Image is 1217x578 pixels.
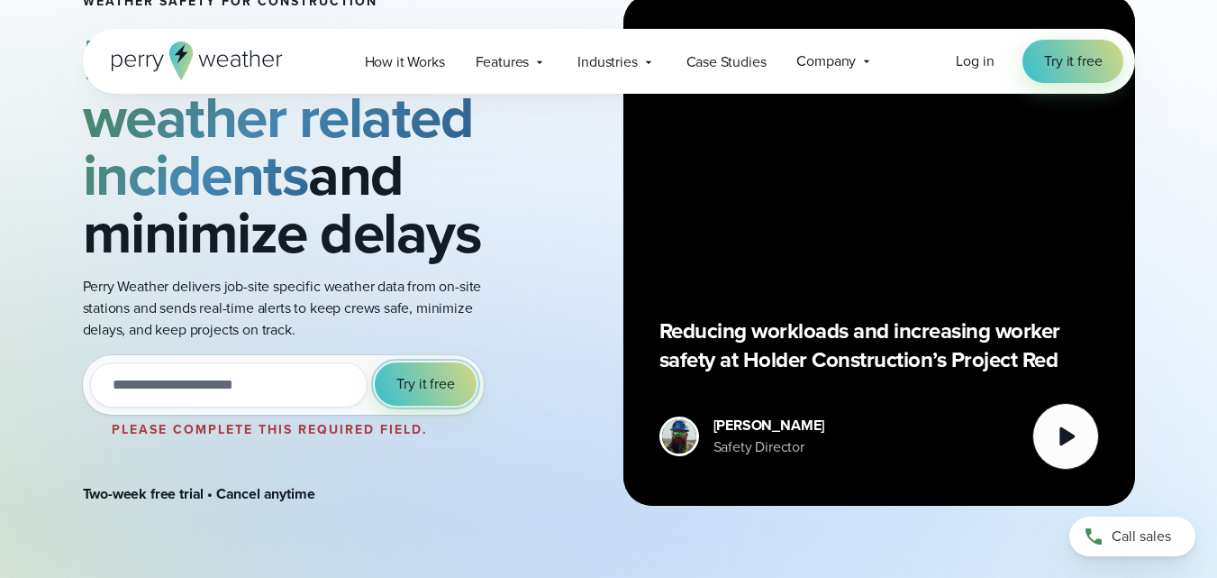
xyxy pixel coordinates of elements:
[713,415,825,436] div: [PERSON_NAME]
[713,436,825,458] div: Safety Director
[577,51,637,73] span: Industries
[1069,517,1195,556] a: Call sales
[112,420,428,439] label: Please complete this required field.
[375,362,476,406] button: Try it free
[83,483,315,504] strong: Two-week free trial • Cancel anytime
[671,43,782,80] a: Case Studies
[686,51,767,73] span: Case Studies
[1044,50,1102,72] span: Try it free
[83,17,474,217] strong: Eliminate weather related incidents
[796,50,856,72] span: Company
[476,51,530,73] span: Features
[1112,526,1171,547] span: Call sales
[956,50,994,72] a: Log in
[350,43,460,80] a: How it Works
[1022,40,1123,83] a: Try it free
[83,31,504,261] h2: and minimize delays
[396,373,454,395] span: Try it free
[662,419,696,454] img: Merco Chantres Headshot
[956,50,994,71] span: Log in
[659,317,1099,374] p: Reducing workloads and increasing worker safety at Holder Construction’s Project Red
[365,51,445,73] span: How it Works
[83,276,504,341] p: Perry Weather delivers job-site specific weather data from on-site stations and sends real-time a...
